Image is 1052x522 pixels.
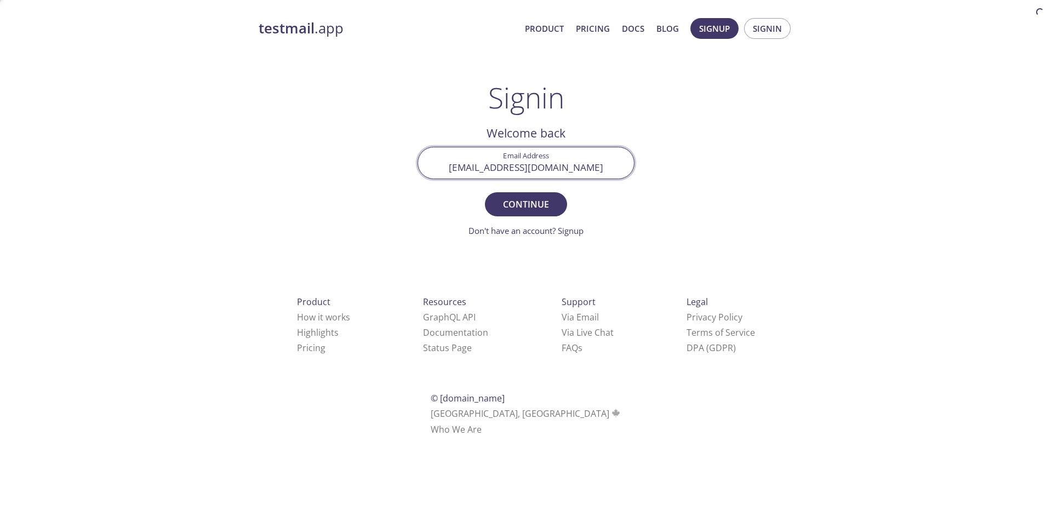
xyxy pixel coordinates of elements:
a: How it works [297,311,350,323]
a: Terms of Service [687,326,755,339]
h2: Welcome back [418,124,634,142]
a: DPA (GDPR) [687,342,736,354]
span: Product [297,296,330,308]
a: Pricing [297,342,325,354]
a: Docs [622,21,644,36]
a: Via Live Chat [562,326,614,339]
span: © [DOMAIN_NAME] [431,392,505,404]
a: Via Email [562,311,599,323]
button: Signin [744,18,791,39]
span: [GEOGRAPHIC_DATA], [GEOGRAPHIC_DATA] [431,408,622,420]
span: Continue [497,197,555,212]
span: Signin [753,21,782,36]
a: Highlights [297,326,339,339]
a: Don't have an account? Signup [468,225,584,236]
span: Signup [699,21,730,36]
a: Blog [656,21,679,36]
a: testmail.app [259,19,516,38]
a: FAQ [562,342,582,354]
a: GraphQL API [423,311,476,323]
button: Signup [690,18,739,39]
span: Support [562,296,596,308]
span: s [578,342,582,354]
a: Status Page [423,342,472,354]
strong: testmail [259,19,315,38]
button: Continue [485,192,567,216]
a: Privacy Policy [687,311,742,323]
span: Resources [423,296,466,308]
h1: Signin [488,81,564,114]
a: Product [525,21,564,36]
a: Pricing [576,21,610,36]
span: Legal [687,296,708,308]
a: Documentation [423,326,488,339]
a: Who We Are [431,423,482,435]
